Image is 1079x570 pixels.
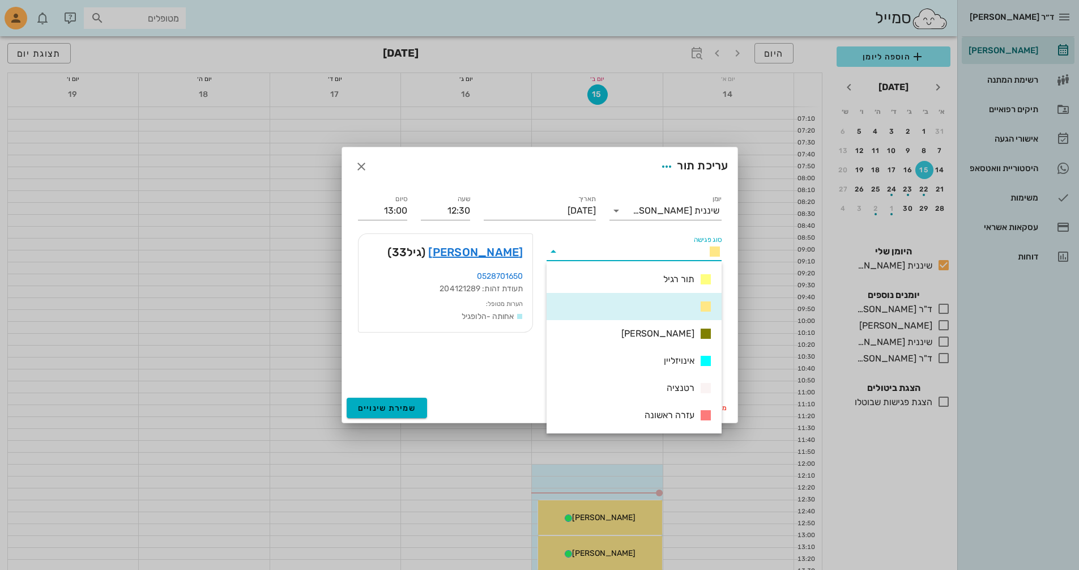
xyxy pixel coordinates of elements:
[645,409,694,422] span: עזרה ראשונה
[457,195,470,203] label: שעה
[656,156,728,177] div: עריכת תור
[667,381,694,395] span: רטנציה
[609,202,722,220] div: יומןשיננית [PERSON_NAME]
[633,206,719,216] div: שיננית [PERSON_NAME]
[663,273,694,286] span: תור רגיל
[392,245,407,259] span: 33
[387,243,425,261] span: (גיל )
[395,195,407,203] label: סיום
[712,195,722,203] label: יומן
[358,403,416,413] span: שמירת שינויים
[477,271,523,281] a: 0528701650
[368,283,523,295] div: תעודת זהות: 204121289
[621,327,694,341] span: [PERSON_NAME]
[462,312,514,321] span: אחותה -הלופגיל
[664,354,694,368] span: אינויזליין
[347,398,428,418] button: שמירת שינויים
[428,243,523,261] a: [PERSON_NAME]
[486,300,523,308] small: הערות מטופל:
[693,236,722,244] label: סוג פגישה
[358,365,703,376] label: שליחת תורים עתידיים בוואטסאפ
[578,195,596,203] label: תאריך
